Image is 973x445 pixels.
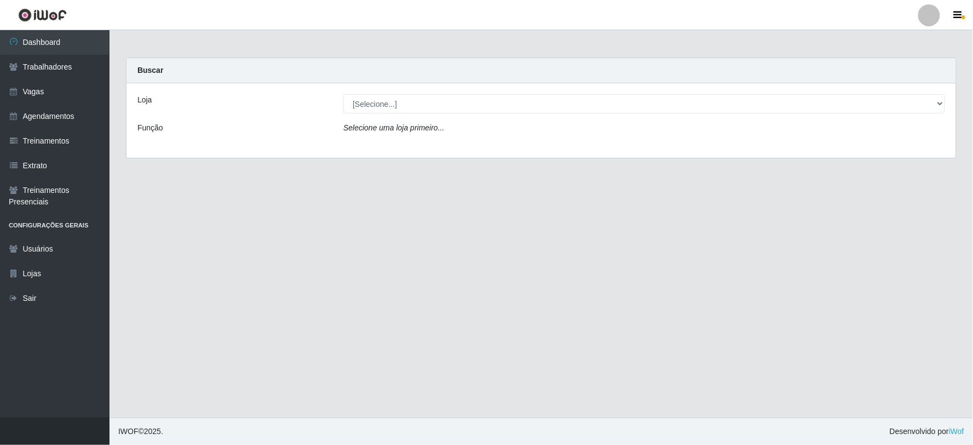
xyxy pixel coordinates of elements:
[137,122,163,134] label: Função
[137,66,163,75] strong: Buscar
[890,426,964,437] span: Desenvolvido por
[18,8,67,22] img: CoreUI Logo
[118,426,163,437] span: © 2025 .
[343,123,444,132] i: Selecione uma loja primeiro...
[949,427,964,436] a: iWof
[137,94,152,106] label: Loja
[118,427,139,436] span: IWOF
